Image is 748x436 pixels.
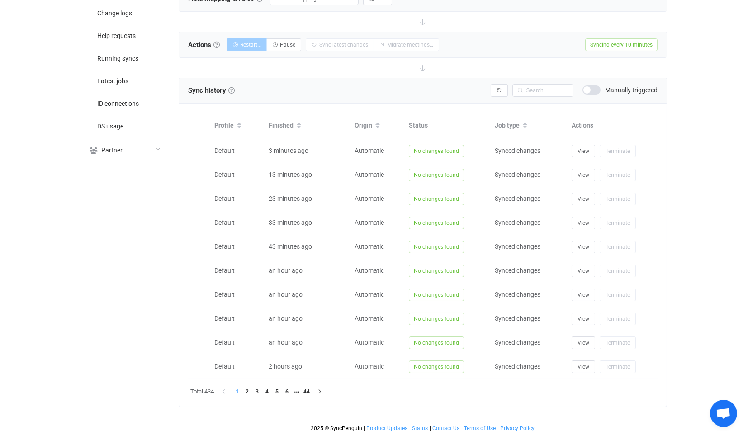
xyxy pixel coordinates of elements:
[210,118,264,133] div: Profile
[495,219,540,226] span: Synced changes
[572,243,595,250] a: View
[578,172,589,178] span: View
[572,195,595,202] a: View
[606,148,630,154] span: Terminate
[606,172,630,178] span: Terminate
[214,243,235,250] span: Default
[710,400,737,427] div: Open chat
[306,38,374,51] button: Sync latest changes
[97,78,128,85] span: Latest jobs
[190,387,214,397] span: Total 434
[433,425,460,431] span: Contact Us
[572,217,595,229] button: View
[464,425,497,431] a: Terms of Use
[572,360,595,373] button: View
[366,425,408,431] a: Product Updates
[495,315,540,322] span: Synced changes
[495,339,540,346] span: Synced changes
[600,289,636,301] button: Terminate
[409,169,464,181] span: No changes found
[606,244,630,250] span: Terminate
[214,195,235,202] span: Default
[578,268,589,274] span: View
[495,363,540,370] span: Synced changes
[572,193,595,205] button: View
[79,92,170,114] a: ID connections
[188,38,220,52] span: Actions
[578,340,589,346] span: View
[572,171,595,178] a: View
[605,87,658,93] span: Manually triggered
[214,219,235,226] span: Default
[302,387,312,397] li: 44
[578,292,589,298] span: View
[600,265,636,277] button: Terminate
[512,84,573,97] input: Search
[600,193,636,205] button: Terminate
[600,169,636,181] button: Terminate
[97,10,132,17] span: Change logs
[578,364,589,370] span: View
[572,291,595,298] a: View
[252,387,262,397] li: 3
[97,33,136,40] span: Help requests
[404,120,490,131] div: Status
[606,340,630,346] span: Terminate
[350,146,404,156] div: Automatic
[495,195,540,202] span: Synced changes
[367,425,408,431] span: Product Updates
[97,100,139,108] span: ID connections
[101,147,123,154] span: Partner
[374,38,439,51] button: Migrate meetings…
[606,292,630,298] span: Terminate
[319,42,368,48] span: Sync latest changes
[269,291,303,298] span: an hour ago
[412,425,428,431] span: Status
[600,145,636,157] button: Terminate
[572,313,595,325] button: View
[264,118,350,133] div: Finished
[490,118,567,133] div: Job type
[79,24,170,47] a: Help requests
[606,364,630,370] span: Terminate
[240,42,261,48] span: Restart…
[266,38,301,51] button: Pause
[350,289,404,300] div: Automatic
[572,169,595,181] button: View
[269,267,303,274] span: an hour ago
[269,339,303,346] span: an hour ago
[409,241,464,253] span: No changes found
[578,148,589,154] span: View
[572,289,595,301] button: View
[606,196,630,202] span: Terminate
[409,145,464,157] span: No changes found
[409,313,464,325] span: No changes found
[567,120,660,131] div: Actions
[409,336,464,349] span: No changes found
[572,241,595,253] button: View
[461,425,463,431] span: |
[214,267,235,274] span: Default
[572,219,595,226] a: View
[350,218,404,228] div: Automatic
[572,145,595,157] button: View
[495,267,540,274] span: Synced changes
[432,425,460,431] a: Contact Us
[572,363,595,370] a: View
[227,38,267,51] button: Restart…
[282,387,292,397] li: 6
[572,265,595,277] button: View
[269,147,308,154] span: 3 minutes ago
[409,360,464,373] span: No changes found
[572,315,595,322] a: View
[600,336,636,349] button: Terminate
[387,42,433,48] span: Migrate meetings…
[572,267,595,274] a: View
[214,291,235,298] span: Default
[269,195,312,202] span: 23 minutes ago
[350,265,404,276] div: Automatic
[412,425,429,431] a: Status
[188,86,226,95] span: Sync history
[409,425,411,431] span: |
